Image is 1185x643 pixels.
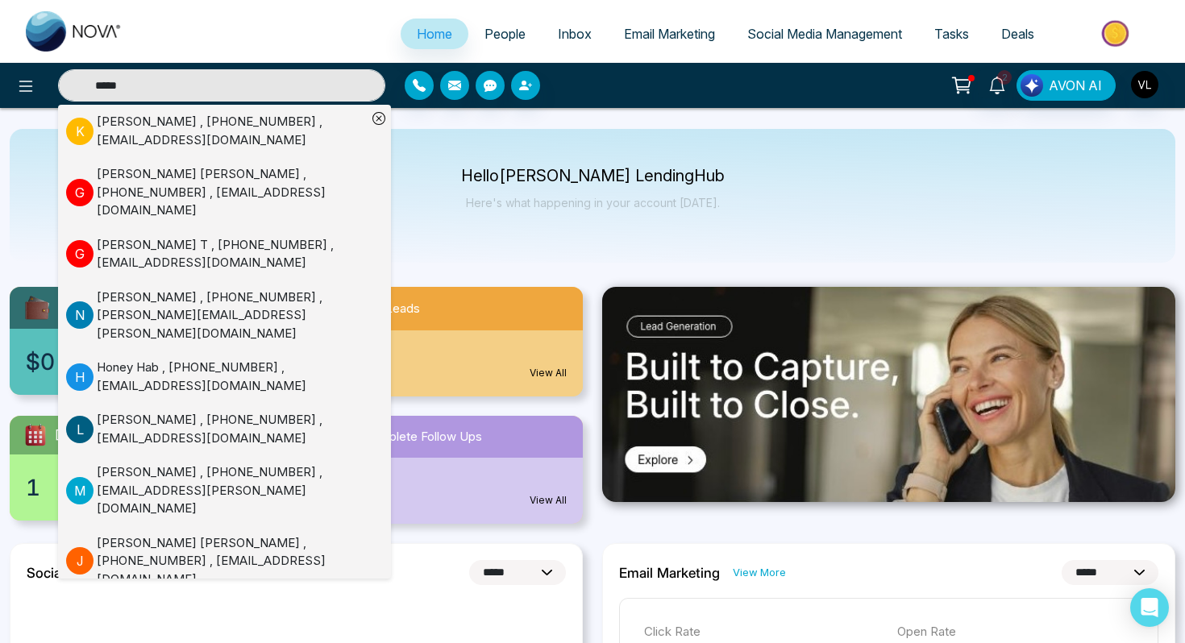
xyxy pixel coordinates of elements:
span: Home [417,26,452,42]
a: New Leads7View All [297,287,593,396]
h2: Social Media [27,565,106,581]
span: Incomplete Follow Ups [355,428,482,446]
p: N [66,301,94,329]
p: Hello [PERSON_NAME] LendingHub [461,169,725,183]
p: G [66,179,94,206]
div: Open Intercom Messenger [1130,588,1169,627]
span: [DATE] Task [55,426,125,445]
a: People [468,19,542,49]
p: L [66,416,94,443]
span: Email Marketing [624,26,715,42]
img: todayTask.svg [23,422,48,448]
a: Tasks [918,19,985,49]
img: Market-place.gif [1058,15,1175,52]
img: availableCredit.svg [23,293,52,322]
p: J [66,547,94,575]
p: K [66,118,94,145]
p: G [66,240,94,268]
a: 2 [978,70,1017,98]
span: 1 [26,471,40,504]
span: AVON AI [1049,76,1102,95]
a: Inbox [542,19,608,49]
p: Here's what happening in your account [DATE]. [461,196,725,209]
div: [PERSON_NAME] T , [PHONE_NUMBER] , [EMAIL_ADDRESS][DOMAIN_NAME] [97,236,367,272]
a: View More [733,565,786,580]
img: Lead Flow [1021,74,1043,97]
a: Email Marketing [608,19,731,49]
button: AVON AI [1017,70,1116,101]
p: Open Rate [897,623,1134,641]
div: [PERSON_NAME] , [PHONE_NUMBER] , [EMAIL_ADDRESS][DOMAIN_NAME] [97,113,367,149]
img: Nova CRM Logo [26,11,123,52]
span: 2 [997,70,1012,85]
div: [PERSON_NAME] [PERSON_NAME] , [PHONE_NUMBER] , [EMAIL_ADDRESS][DOMAIN_NAME] [97,165,367,220]
p: Click Rate [644,623,881,641]
span: Deals [1001,26,1034,42]
p: H [66,363,94,391]
img: . [602,287,1175,502]
p: M [66,477,94,504]
a: Incomplete Follow Ups221View All [297,416,593,524]
h2: Email Marketing [619,565,720,581]
span: Tasks [934,26,969,42]
a: Social Media Management [731,19,918,49]
div: [PERSON_NAME] , [PHONE_NUMBER] , [EMAIL_ADDRESS][PERSON_NAME][DOMAIN_NAME] [97,463,367,518]
img: User Avatar [1131,71,1158,98]
span: People [484,26,526,42]
a: View All [530,366,567,380]
a: Home [401,19,468,49]
span: Social Media Management [747,26,902,42]
div: [PERSON_NAME] [PERSON_NAME] , [PHONE_NUMBER] , [EMAIL_ADDRESS][DOMAIN_NAME] [97,534,367,589]
div: [PERSON_NAME] , [PHONE_NUMBER] , [EMAIL_ADDRESS][DOMAIN_NAME] [97,411,367,447]
span: $0 [26,345,55,379]
div: Honey Hab , [PHONE_NUMBER] , [EMAIL_ADDRESS][DOMAIN_NAME] [97,359,367,395]
div: [PERSON_NAME] , [PHONE_NUMBER] , [PERSON_NAME][EMAIL_ADDRESS][PERSON_NAME][DOMAIN_NAME] [97,288,367,343]
a: View All [530,493,567,508]
a: Deals [985,19,1050,49]
span: Inbox [558,26,592,42]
